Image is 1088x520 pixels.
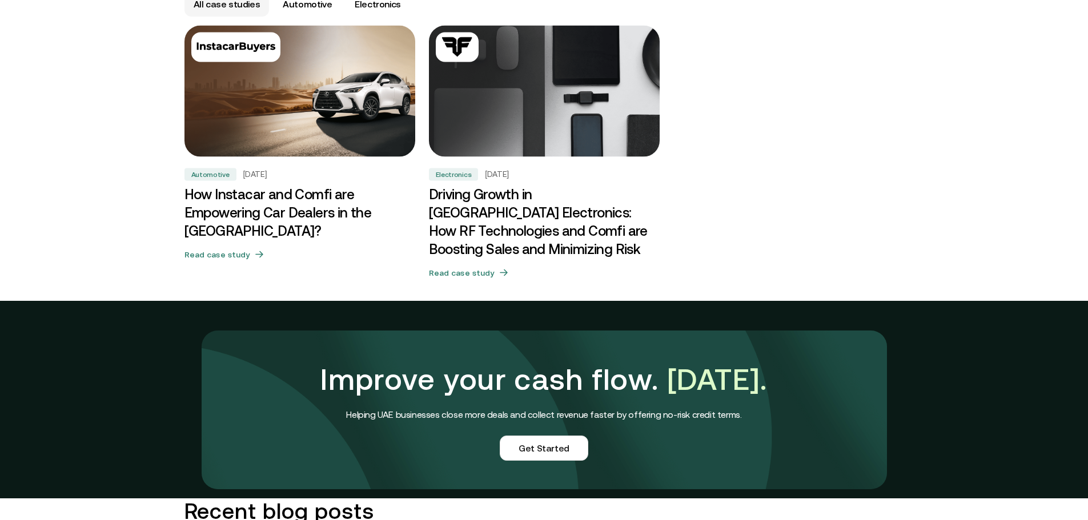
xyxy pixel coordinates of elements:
img: Electronics [440,37,474,57]
h5: Read case study [184,248,250,260]
h4: Helping UAE businesses close more deals and collect revenue faster by offering no-risk credit terms. [320,407,767,422]
h1: Improve your cash flow. [320,359,767,400]
span: [DATE]. [667,362,768,396]
img: comfi [202,330,887,489]
h5: [DATE] [243,169,267,179]
button: Read case study [429,263,660,282]
h3: Driving Growth in [GEOGRAPHIC_DATA] Electronics: How RF Technologies and Comfi are Boosting Sales... [429,185,660,258]
button: Read case study [184,244,415,264]
h5: [DATE] [485,169,509,179]
div: Electronics [429,168,479,180]
h5: Read case study [429,267,495,278]
a: AutomotiveHow Instacar and Comfi are Empowering Car Dealers in the UAE?Automotive[DATE]How Instac... [184,26,415,287]
a: Get Started [500,436,588,461]
img: Driving Growth in UAE Electronics: How RF Technologies and Comfi are Boosting Sales and Minimizin... [429,25,660,156]
a: ElectronicsDriving Growth in UAE Electronics: How RF Technologies and Comfi are Boosting Sales an... [429,26,660,287]
img: Automotive [196,37,276,57]
img: How Instacar and Comfi are Empowering Car Dealers in the UAE? [184,25,415,156]
div: Automotive [184,168,236,180]
h3: How Instacar and Comfi are Empowering Car Dealers in the [GEOGRAPHIC_DATA]? [184,185,415,240]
